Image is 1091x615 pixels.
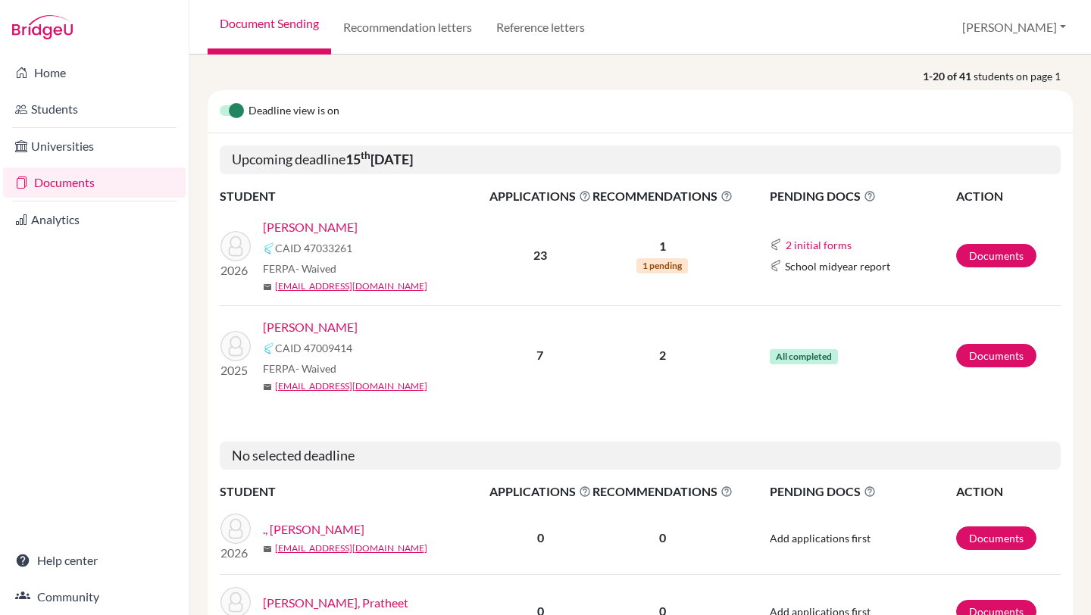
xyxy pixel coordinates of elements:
span: 1 pending [636,258,688,273]
span: - Waived [295,262,336,275]
button: 2 initial forms [785,236,852,254]
a: Documents [956,244,1036,267]
p: 2025 [220,361,251,379]
span: APPLICATIONS [489,482,591,501]
img: Common App logo [770,239,782,251]
b: 15 [DATE] [345,151,413,167]
span: mail [263,382,272,392]
p: 1 [592,237,733,255]
a: ., [PERSON_NAME] [263,520,364,539]
p: 2026 [220,544,251,562]
a: Documents [956,344,1036,367]
p: 2026 [220,261,251,279]
th: ACTION [955,482,1061,501]
a: Help center [3,545,186,576]
h5: No selected deadline [220,442,1061,470]
img: Common App logo [770,260,782,272]
p: 2 [592,346,733,364]
button: [PERSON_NAME] [955,13,1073,42]
img: Rath , Jaydeep [220,331,251,361]
span: FERPA [263,361,336,376]
a: Analytics [3,204,186,235]
span: students on page 1 [974,68,1073,84]
a: Documents [956,526,1036,550]
span: RECOMMENDATIONS [592,482,733,501]
b: 0 [537,530,544,545]
span: CAID 47033261 [275,240,352,256]
span: Add applications first [770,532,871,545]
b: 7 [536,348,543,362]
img: ., Adhya Toshani [220,514,251,544]
a: [PERSON_NAME], Pratheet [263,594,408,612]
b: 23 [533,248,547,262]
p: 0 [592,529,733,547]
span: mail [263,545,272,554]
a: Community [3,582,186,612]
a: [EMAIL_ADDRESS][DOMAIN_NAME] [275,379,427,393]
a: [EMAIL_ADDRESS][DOMAIN_NAME] [275,542,427,555]
span: All completed [770,349,838,364]
span: RECOMMENDATIONS [592,187,733,205]
span: mail [263,283,272,292]
a: [EMAIL_ADDRESS][DOMAIN_NAME] [275,279,427,293]
a: [PERSON_NAME] [263,318,358,336]
img: Common App logo [263,242,275,254]
span: APPLICATIONS [489,187,591,205]
sup: th [361,149,370,161]
th: ACTION [955,186,1061,206]
span: - Waived [295,362,336,375]
th: STUDENT [220,186,489,206]
span: School midyear report [785,258,890,274]
th: STUDENT [220,482,489,501]
a: Students [3,94,186,124]
a: [PERSON_NAME] [263,218,358,236]
span: FERPA [263,261,336,276]
strong: 1-20 of 41 [923,68,974,84]
span: PENDING DOCS [770,482,955,501]
img: Common App logo [263,342,275,354]
h5: Upcoming deadline [220,145,1061,174]
img: Choudhary, Divyansh [220,231,251,261]
img: Bridge-U [12,15,73,39]
a: Universities [3,131,186,161]
a: Home [3,58,186,88]
span: Deadline view is on [249,102,339,120]
span: PENDING DOCS [770,187,955,205]
a: Documents [3,167,186,198]
span: CAID 47009414 [275,340,352,356]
